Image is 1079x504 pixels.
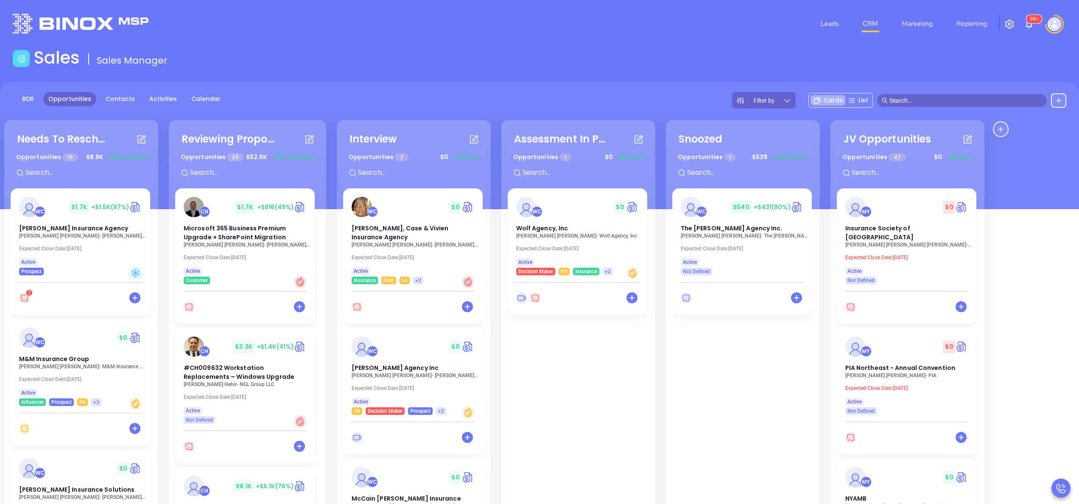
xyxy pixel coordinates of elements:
span: 2 [28,290,31,296]
div: Walter Contreras [34,206,45,217]
a: profileWalter Contreras$0Circle dollarWolf Agency, Inc[PERSON_NAME] [PERSON_NAME]- Wolf Agency, I... [508,188,647,275]
span: $ 0 [449,201,461,214]
span: Active [21,258,35,267]
img: Quote [791,201,803,213]
img: Quote [294,480,306,493]
img: Quote [462,201,474,213]
div: Walter Contreras [367,206,378,217]
span: $ 0 [117,331,129,344]
a: profileWalter Contreras$0Circle dollarM&M Insurance Group[PERSON_NAME] [PERSON_NAME]- M&M Insuran... [11,319,150,406]
p: Expected Close Date: [DATE] [845,255,973,260]
a: Calendar [186,92,226,106]
img: iconNotification [1024,19,1034,29]
div: Snoozed [679,132,723,147]
img: Quote [462,471,474,484]
span: Active [21,388,35,398]
p: Opportunities [181,149,244,165]
div: Interview [349,132,397,147]
span: Decision Maker [368,406,403,416]
img: PIA Northeast - Annual Convention [845,336,866,357]
span: Customer [186,276,208,285]
div: Walter Contreras [34,337,45,348]
p: Expected Close Date: [DATE] [352,385,479,391]
div: Hot [294,276,306,288]
a: profileCarla Humber$1.7K+$816(49%)Circle dollarMicrosoft 365 Business Premium Upgrade + SharePoin... [175,188,315,284]
div: profileWalter Contreras$0Circle dollar[PERSON_NAME], Case & Vivien Insurance Agency[PERSON_NAME] ... [343,188,484,328]
img: Wolfson Keegan Insurance Agency [19,197,39,217]
span: +$431 (80%) [754,203,791,211]
a: Opportunities [43,92,96,106]
span: $ 52.6K [244,151,269,164]
a: Quote [129,331,142,344]
a: Marketing [898,15,936,32]
a: profileCarla Humber$3.3K+$1.4K(41%)Circle dollar#CH009632 Workstation Replacements – Windows Upgr... [175,328,315,424]
span: $ 0 [117,462,129,475]
span: $ 8.9K [84,151,105,164]
img: Insurance Society of Philadelphia [845,197,866,217]
p: Kimberly Zielinski - PIA [845,372,973,378]
a: Leads [817,15,842,32]
span: 7 [395,153,408,161]
div: Megan Youmans [861,206,872,217]
span: PA [79,398,86,407]
img: Quote [956,471,968,484]
span: Filter by [754,98,774,104]
p: Kenneth Hehir - NGL Group LLC [184,381,311,387]
span: $ 0 [449,471,461,484]
p: Expected Close Date: [DATE] [845,385,973,391]
div: profileWalter Contreras$0Circle dollarM&M Insurance Group[PERSON_NAME] [PERSON_NAME]- M&M Insuran... [11,319,152,450]
a: Quote [956,340,968,353]
div: Hot [462,276,474,288]
span: +$1.4K (41%) [257,342,294,351]
span: NY [561,267,567,276]
div: profileCarla Humber$3.3K+$1.4K(41%)Circle dollar#CH009632 Workstation Replacements – Windows Upgr... [175,328,320,468]
div: profileWalter Contreras$0Circle dollar[PERSON_NAME] Agency Inc[PERSON_NAME] [PERSON_NAME]- [PERSO... [343,328,484,459]
p: Jim Bacino - Lowry-Dunham, Case & Vivien Insurance Agency [352,242,479,248]
span: Not Defined [186,415,213,425]
span: +$0 (0%) [453,153,479,162]
div: Walter Contreras [34,468,45,479]
img: #CH009632 Workstation Replacements – Windows Upgrade [184,336,204,357]
span: +$0 (0%) [617,153,643,162]
span: Insurance [354,276,376,285]
div: Megan Youmans [861,346,872,357]
span: $ 0 [438,151,450,164]
p: Expected Close Date: [DATE] [184,255,311,260]
div: InterviewOpportunities 7$0+$0(0%) [343,126,484,188]
span: 47 [889,153,906,161]
p: Expected Close Date: [DATE] [19,246,146,252]
span: 20 [227,153,243,161]
a: Contacts [101,92,140,106]
div: profileMegan Youmans$0Circle dollarPIA Northeast - Annual Convention[PERSON_NAME] [PERSON_NAME]- ... [837,328,978,459]
img: Quote [129,201,142,213]
span: search [882,98,888,104]
a: profileWalter Contreras$1.7K+$1.5K(87%)Circle dollar[PERSON_NAME] Insurance Agency[PERSON_NAME] [... [11,188,150,275]
div: Walter Contreras [696,206,707,217]
p: Opportunities [678,149,736,165]
img: iconSetting [1004,19,1015,29]
div: Carla Humber [199,206,210,217]
a: Reporting [953,15,990,32]
img: The Willis E. Kilborne Agency Inc. [681,197,701,217]
span: Active [847,397,861,406]
div: Walter Contreras [531,206,542,217]
a: profileWalter Contreras$0Circle dollar[PERSON_NAME], Case & Vivien Insurance Agency[PERSON_NAME] ... [343,188,483,284]
p: Expected Close Date: [DATE] [184,394,311,400]
p: Jessica A. Hess - The Willis E. Kilborne Agency Inc. [681,233,808,239]
sup: 2 [26,290,32,296]
div: Warm [129,398,142,410]
span: Decision Maker [518,267,553,276]
a: Activities [144,92,182,106]
p: Fran Wolfson - Wolfson-Keegan Insurance Agency [19,233,146,239]
input: Search... [686,167,813,178]
span: $ 0 [932,151,944,164]
span: +2 [605,267,611,276]
span: McCain Atkinson Insurance [352,494,461,503]
a: profileMegan Youmans$0Circle dollarPIA Northeast - Annual Convention[PERSON_NAME] [PERSON_NAME]- ... [837,328,976,415]
a: Quote [294,340,306,353]
div: Carla Humber [199,346,210,357]
img: user [1048,17,1061,31]
span: $ 0 [603,151,615,164]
